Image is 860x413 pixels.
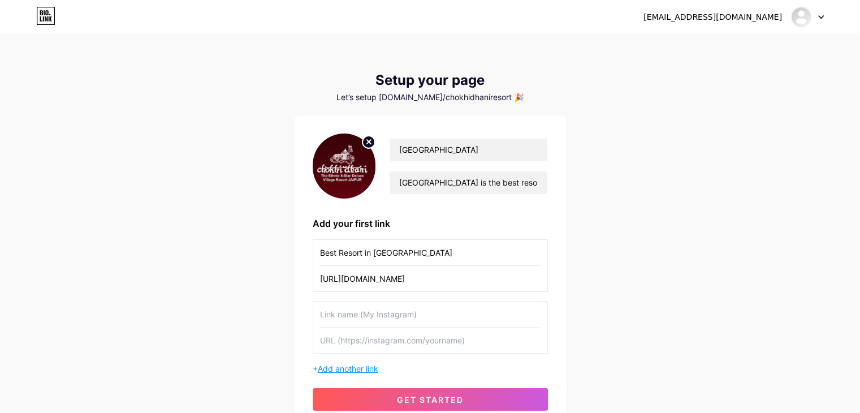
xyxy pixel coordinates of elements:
[320,240,541,265] input: Link name (My Instagram)
[790,6,812,28] img: chokhidhaniresort
[320,266,541,291] input: URL (https://instagram.com/yourname)
[313,217,548,230] div: Add your first link
[318,364,378,373] span: Add another link
[397,395,464,405] span: get started
[390,139,547,161] input: Your name
[320,328,541,353] input: URL (https://instagram.com/yourname)
[295,72,566,88] div: Setup your page
[313,388,548,411] button: get started
[313,363,548,375] div: +
[390,171,547,194] input: bio
[643,11,782,23] div: [EMAIL_ADDRESS][DOMAIN_NAME]
[313,134,376,199] img: profile pic
[295,93,566,102] div: Let’s setup [DOMAIN_NAME]/chokhidhaniresort 🎉
[320,302,541,327] input: Link name (My Instagram)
